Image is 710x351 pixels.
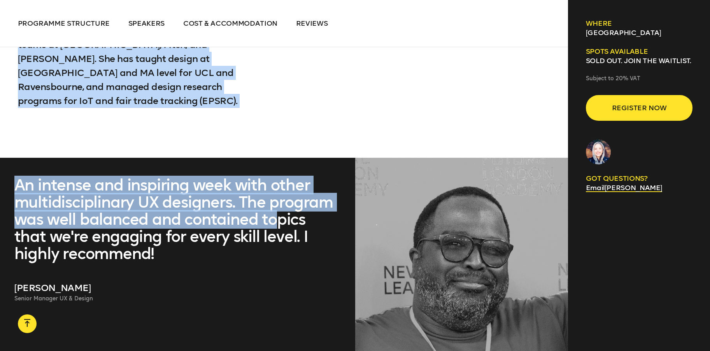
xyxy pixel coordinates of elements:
[586,28,692,37] p: [GEOGRAPHIC_DATA]
[586,47,692,56] h6: Spots available
[18,19,110,28] span: Programme structure
[296,19,328,28] span: Reviews
[586,174,692,183] p: GOT QUESTIONS?
[14,295,334,303] p: Senior Manager UX & Design
[586,19,692,28] h6: Where
[183,19,277,28] span: Cost & Accommodation
[586,95,692,121] button: Register now
[586,183,662,192] a: Email[PERSON_NAME]
[598,101,680,115] span: Register now
[586,56,692,65] p: SOLD OUT. Join the waitlist.
[128,19,165,28] span: Speakers
[14,176,334,262] blockquote: An intense and inspiring week with other multidisciplinary UX designers. The program was well bal...
[14,281,334,295] p: [PERSON_NAME]
[586,75,692,83] p: Subject to 20% VAT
